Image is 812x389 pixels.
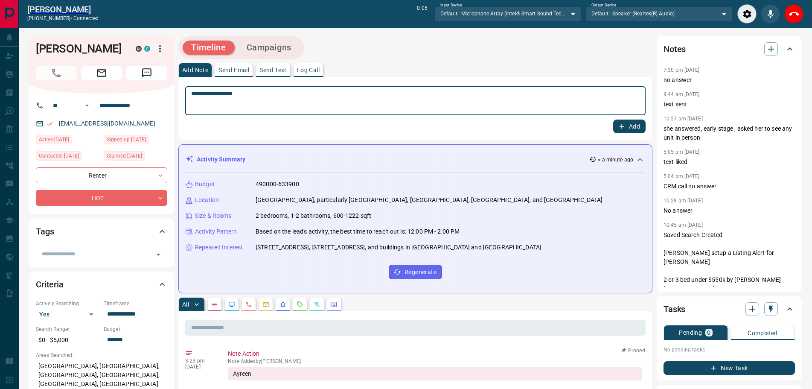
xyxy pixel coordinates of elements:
p: No answer [664,206,795,215]
p: 5:05 pm [DATE] [664,149,700,155]
h1: [PERSON_NAME] [36,42,123,56]
svg: Emails [262,301,269,308]
div: Sat Aug 09 2025 [36,135,99,147]
p: no answer [664,76,795,85]
p: Send Email [218,67,249,73]
a: [PERSON_NAME] [27,4,99,15]
h2: Criteria [36,278,64,291]
p: All [182,301,189,307]
p: 490000-633900 [256,180,299,189]
p: [GEOGRAPHIC_DATA], particularly [GEOGRAPHIC_DATA], [GEOGRAPHIC_DATA], [GEOGRAPHIC_DATA], and [GEO... [256,196,602,205]
label: Output Device [591,3,616,8]
p: CRM call no answer [664,182,795,191]
svg: Lead Browsing Activity [228,301,235,308]
h2: Notes [664,42,686,56]
svg: Email Verified [47,121,53,127]
div: Default - Speaker (Realtek(R) Audio) [585,6,732,21]
span: Email [81,66,122,80]
p: Note Added by [PERSON_NAME] [228,358,642,364]
div: Mute [761,4,780,23]
p: Budget: [104,325,167,333]
svg: Opportunities [314,301,320,308]
p: Timeframe: [104,300,167,307]
button: New Task [664,361,795,375]
div: Tags [36,221,167,242]
div: Mon Jun 19 2023 [104,151,167,163]
div: Audio Settings [737,4,757,23]
a: [EMAIL_ADDRESS][DOMAIN_NAME] [59,120,155,127]
div: Activity Summary< a minute ago [186,152,645,167]
p: < a minute ago [598,156,633,164]
p: 9:44 am [DATE] [664,91,700,97]
button: Open [152,249,164,260]
span: Signed up [DATE] [107,135,146,144]
div: HOT [36,190,167,206]
p: Saved Search Created [PERSON_NAME] setup a Listing Alert for [PERSON_NAME] 2 or 3 bed under $550k... [664,231,795,293]
p: Send Text [259,67,287,73]
span: Contacted [DATE] [39,152,79,160]
div: Criteria [36,274,167,295]
button: Add [613,120,646,133]
div: Ayreen [228,367,642,380]
button: Open [82,100,92,111]
p: [PHONE_NUMBER] - [27,15,99,22]
p: [STREET_ADDRESS], [STREET_ADDRESS], and buildings in [GEOGRAPHIC_DATA] and [GEOGRAPHIC_DATA] [256,243,541,252]
p: 0 [707,330,710,336]
p: text liked [664,158,795,167]
div: End Call [784,4,803,23]
div: Wed May 13 2020 [104,135,167,147]
p: $0 - $5,000 [36,333,99,347]
div: Thu Aug 07 2025 [36,151,99,163]
p: Activity Pattern [195,227,237,236]
p: 2 bedrooms, 1-2 bathrooms, 600-1222 sqft [256,211,371,220]
p: 7:30 pm [DATE] [664,67,700,73]
button: Pinned [621,347,646,354]
p: Search Range: [36,325,99,333]
h2: Tags [36,225,54,238]
p: 10:45 am [DATE] [664,222,703,228]
p: 0:06 [417,4,427,23]
p: Location [195,196,219,205]
svg: Agent Actions [331,301,338,308]
p: Pending [679,330,702,336]
svg: Calls [245,301,252,308]
p: text sent [664,100,795,109]
p: 10:27 am [DATE] [664,116,703,122]
span: connected [73,15,99,21]
p: 3:23 pm [185,358,215,364]
p: Log Call [297,67,320,73]
span: Message [126,66,167,80]
button: Timeline [183,41,235,55]
p: Add Note [182,67,208,73]
p: Budget [195,180,215,189]
svg: Notes [211,301,218,308]
p: [DATE] [185,364,215,370]
p: Areas Searched: [36,351,167,359]
p: 10:28 am [DATE] [664,198,703,204]
span: Call [36,66,77,80]
div: Yes [36,307,99,321]
button: Regenerate [389,265,442,279]
div: Notes [664,39,795,59]
p: she answered, early stage , asked her to see any unit in person [664,124,795,142]
div: Tasks [664,299,795,319]
p: Actively Searching: [36,300,99,307]
p: 5:04 pm [DATE] [664,173,700,179]
svg: Requests [297,301,303,308]
button: Campaigns [238,41,300,55]
p: Size & Rooms [195,211,232,220]
p: Completed [748,330,778,336]
label: Input Device [440,3,462,8]
p: Note Action [228,349,642,358]
div: Default - Microphone Array (Intel® Smart Sound Technology (Intel® SST)) [434,6,581,21]
p: Activity Summary [197,155,245,164]
h2: Tasks [664,302,685,316]
p: No pending tasks [664,343,795,356]
svg: Listing Alerts [279,301,286,308]
p: Repeated Interest [195,243,243,252]
p: Based on the lead's activity, the best time to reach out is: 12:00 PM - 2:00 PM [256,227,460,236]
div: condos.ca [144,46,150,52]
span: Active [DATE] [39,135,69,144]
div: Renter [36,167,167,183]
